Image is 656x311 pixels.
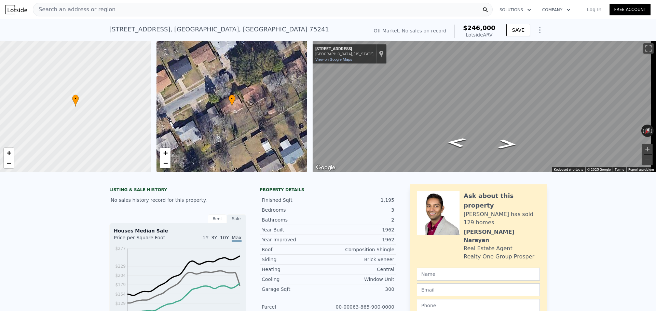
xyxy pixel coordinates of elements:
tspan: $154 [115,292,126,297]
div: 1,195 [328,197,394,203]
div: 1962 [328,236,394,243]
div: [PERSON_NAME] Narayan [464,228,540,244]
span: 10Y [220,235,229,240]
div: Finished Sqft [262,197,328,203]
tspan: $129 [115,301,126,306]
div: Price per Square Foot [114,234,178,245]
button: Rotate counterclockwise [641,125,645,137]
button: Show Options [533,23,547,37]
div: Keywords by Traffic [76,40,115,45]
div: [GEOGRAPHIC_DATA], [US_STATE] [315,52,373,56]
div: Bedrooms [262,207,328,213]
a: Zoom out [160,158,170,168]
input: Name [417,268,540,281]
div: Realty One Group Prosper [464,253,534,261]
div: • [72,95,79,107]
div: Window Unit [328,276,394,283]
tspan: $179 [115,282,126,287]
span: − [7,159,11,167]
div: [STREET_ADDRESS] , [GEOGRAPHIC_DATA] , [GEOGRAPHIC_DATA] 75241 [109,25,329,34]
a: Log In [579,6,610,13]
div: Sale [227,214,246,223]
button: Reset the view [642,124,653,137]
div: Year Built [262,226,328,233]
div: Siding [262,256,328,263]
input: Email [417,283,540,296]
div: [STREET_ADDRESS] [315,46,373,52]
img: Google [314,163,337,172]
div: LISTING & SALE HISTORY [109,187,246,194]
button: SAVE [506,24,530,36]
div: v 4.0.25 [19,11,33,16]
button: Rotate clockwise [650,125,654,137]
a: Report a problem [628,168,654,171]
div: Map [313,41,656,172]
a: View on Google Maps [315,57,352,62]
path: Go Southwest, Mehalia Dr [490,137,525,151]
span: Search an address or region [33,5,115,14]
img: tab_keywords_by_traffic_grey.svg [68,40,73,45]
button: Toggle fullscreen view [643,43,654,54]
span: © 2025 Google [587,168,611,171]
div: 2 [328,216,394,223]
div: Composition Shingle [328,246,394,253]
a: Terms (opens in new tab) [615,168,624,171]
div: Off Market. No sales on record [374,27,446,34]
a: Zoom out [4,158,14,168]
a: Zoom in [160,148,170,158]
tspan: $204 [115,273,126,278]
div: 00-00063-865-900-0000 [328,303,394,310]
div: Parcel [262,303,328,310]
div: No sales history record for this property. [109,194,246,206]
div: [PERSON_NAME] has sold 129 homes [464,210,540,227]
a: Zoom in [4,148,14,158]
span: − [163,159,167,167]
div: Real Estate Agent [464,244,512,253]
div: 300 [328,286,394,293]
button: Keyboard shortcuts [554,167,583,172]
img: website_grey.svg [11,18,16,23]
img: Lotside [5,5,27,14]
button: Zoom out [642,155,653,165]
a: Free Account [610,4,651,15]
div: Brick veneer [328,256,394,263]
div: Street View [313,41,656,172]
div: Bathrooms [262,216,328,223]
div: • [229,95,235,107]
span: • [229,96,235,102]
div: Roof [262,246,328,253]
button: Company [537,4,576,16]
a: Open this area in Google Maps (opens a new window) [314,163,337,172]
div: 1962 [328,226,394,233]
a: Show location on map [379,50,384,58]
div: Year Improved [262,236,328,243]
path: Go Northeast, Mehalia Dr [439,136,474,150]
tspan: $229 [115,264,126,269]
div: Heating [262,266,328,273]
span: 3Y [211,235,217,240]
div: Garage Sqft [262,286,328,293]
div: Domain Overview [26,40,61,45]
span: Max [232,235,242,242]
div: Cooling [262,276,328,283]
span: 1Y [203,235,208,240]
button: Zoom in [642,144,653,154]
div: Ask about this property [464,191,540,210]
div: 3 [328,207,394,213]
span: + [7,149,11,157]
div: Property details [260,187,396,193]
img: logo_orange.svg [11,11,16,16]
div: Central [328,266,394,273]
img: tab_domain_overview_orange.svg [18,40,24,45]
span: • [72,96,79,102]
button: Solutions [494,4,537,16]
tspan: $277 [115,246,126,251]
div: Domain: [DOMAIN_NAME] [18,18,75,23]
div: Lotside ARV [463,31,495,38]
div: Rent [208,214,227,223]
span: $246,000 [463,24,495,31]
div: Houses Median Sale [114,227,242,234]
span: + [163,149,167,157]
